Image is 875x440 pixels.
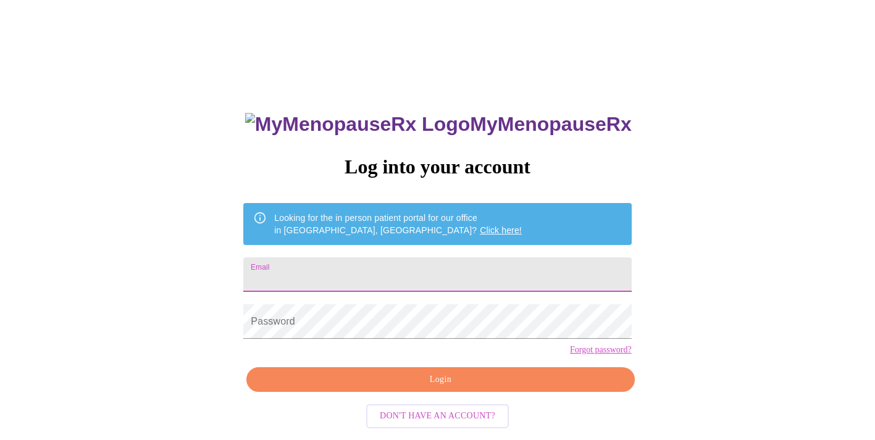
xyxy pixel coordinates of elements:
a: Forgot password? [570,345,632,355]
button: Don't have an account? [366,404,509,428]
img: MyMenopauseRx Logo [245,113,470,136]
h3: Log into your account [243,156,631,178]
button: Login [246,367,634,392]
a: Don't have an account? [363,410,512,420]
h3: MyMenopauseRx [245,113,632,136]
span: Don't have an account? [380,409,495,424]
a: Click here! [480,225,522,235]
span: Login [261,372,620,388]
div: Looking for the in person patient portal for our office in [GEOGRAPHIC_DATA], [GEOGRAPHIC_DATA]? [274,207,522,241]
